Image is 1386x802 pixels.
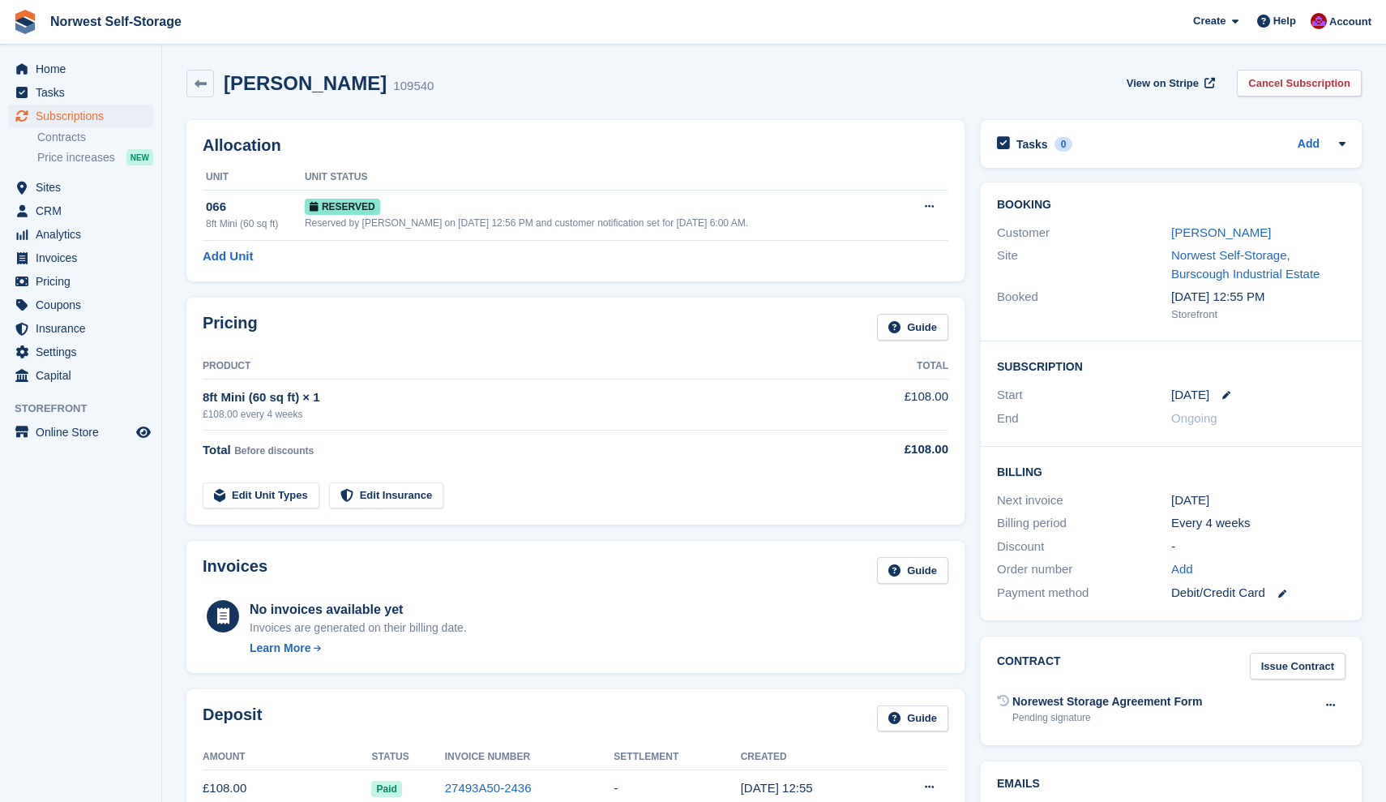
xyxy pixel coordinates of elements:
[833,440,948,459] div: £108.00
[203,443,231,457] span: Total
[8,247,153,269] a: menu
[997,584,1171,603] div: Payment method
[203,388,833,407] div: 8ft Mini (60 sq ft) × 1
[37,148,153,166] a: Price increases NEW
[8,199,153,222] a: menu
[44,8,188,35] a: Norwest Self-Storage
[206,198,305,217] div: 066
[1016,137,1048,152] h2: Tasks
[997,410,1171,428] div: End
[1329,14,1371,30] span: Account
[234,445,314,457] span: Before discounts
[206,217,305,231] div: 8ft Mini (60 sq ft)
[15,401,161,417] span: Storefront
[997,538,1171,556] div: Discount
[445,781,532,795] a: 27493A50-2436
[250,640,467,657] a: Learn More
[203,706,262,732] h2: Deposit
[36,176,133,199] span: Sites
[997,358,1345,374] h2: Subscription
[1012,710,1202,725] div: Pending signature
[203,165,305,191] th: Unit
[997,653,1061,680] h2: Contract
[36,270,133,293] span: Pricing
[393,77,434,96] div: 109540
[8,364,153,387] a: menu
[1171,288,1345,307] div: [DATE] 12:55 PM
[1171,386,1209,405] time: 2025-09-25 00:00:00 UTC
[250,600,467,620] div: No invoices available yet
[371,781,401,797] span: Paid
[203,744,371,770] th: Amount
[1054,137,1073,152] div: 0
[371,744,444,770] th: Status
[203,314,258,341] h2: Pricing
[250,640,310,657] div: Learn More
[1250,653,1345,680] a: Issue Contract
[134,422,153,442] a: Preview store
[877,557,948,584] a: Guide
[741,744,882,770] th: Created
[203,136,948,155] h2: Allocation
[833,379,948,430] td: £108.00
[36,341,133,363] span: Settings
[997,386,1171,405] div: Start
[224,72,387,94] h2: [PERSON_NAME]
[203,354,833,380] th: Product
[203,482,319,509] a: Edit Unit Types
[1171,560,1193,579] a: Add
[8,270,153,293] a: menu
[8,294,153,316] a: menu
[997,778,1345,791] h2: Emails
[1311,13,1327,29] img: Daniel Grensinger
[1237,70,1362,96] a: Cancel Subscription
[877,314,948,341] a: Guide
[997,199,1345,212] h2: Booking
[8,81,153,104] a: menu
[203,557,267,584] h2: Invoices
[8,421,153,444] a: menu
[1273,13,1296,29] span: Help
[8,176,153,199] a: menu
[8,223,153,246] a: menu
[36,58,133,80] span: Home
[445,744,614,770] th: Invoice Number
[833,354,948,380] th: Total
[36,199,133,222] span: CRM
[37,130,153,145] a: Contracts
[203,247,253,266] a: Add Unit
[8,341,153,363] a: menu
[36,247,133,269] span: Invoices
[997,463,1345,479] h2: Billing
[997,288,1171,322] div: Booked
[36,421,133,444] span: Online Store
[997,514,1171,533] div: Billing period
[305,165,903,191] th: Unit Status
[1171,538,1345,556] div: -
[36,105,133,127] span: Subscriptions
[997,560,1171,579] div: Order number
[614,744,740,770] th: Settlement
[8,58,153,80] a: menu
[8,105,153,127] a: menu
[1171,491,1345,510] div: [DATE]
[305,199,380,215] span: Reserved
[1298,135,1320,154] a: Add
[997,224,1171,242] div: Customer
[36,223,133,246] span: Analytics
[1171,411,1217,425] span: Ongoing
[1120,70,1218,96] a: View on Stripe
[1171,514,1345,533] div: Every 4 weeks
[36,294,133,316] span: Coupons
[13,10,37,34] img: stora-icon-8386f47178a22dfd0bd8f6a31ec36ba5ce8667c1dd55bd0f319d3a0aa187defe.svg
[36,364,133,387] span: Capital
[36,81,133,104] span: Tasks
[997,247,1171,283] div: Site
[126,149,153,165] div: NEW
[37,150,115,165] span: Price increases
[329,482,444,509] a: Edit Insurance
[36,317,133,340] span: Insurance
[997,491,1171,510] div: Next invoice
[741,781,813,795] time: 2025-09-22 11:55:12 UTC
[8,317,153,340] a: menu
